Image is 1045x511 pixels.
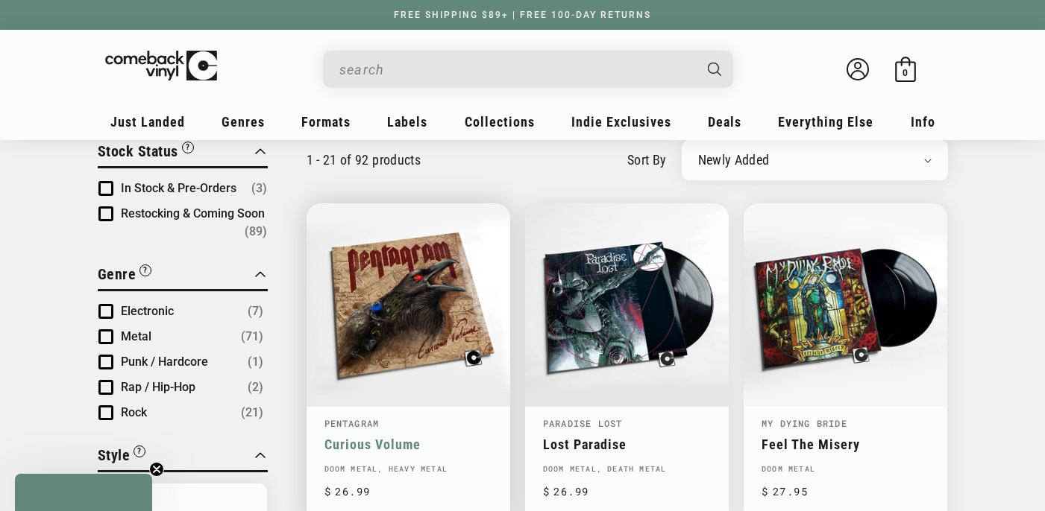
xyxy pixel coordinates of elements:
[903,67,908,78] span: 0
[245,223,267,241] span: Number of products: (89)
[121,405,147,419] span: Rock
[543,417,623,429] a: Paradise Lost
[324,417,380,429] a: Pentagram
[98,446,131,464] span: Style
[248,378,263,396] span: Number of products: (2)
[121,304,174,318] span: Electronic
[98,265,136,283] span: Genre
[248,302,263,320] span: Number of products: (7)
[222,114,265,130] span: Genres
[627,150,667,170] label: sort by
[98,142,178,160] span: Stock Status
[762,437,929,452] a: Feel The Misery
[241,404,263,422] span: Number of products: (21)
[241,328,263,346] span: Number of products: (71)
[307,152,421,168] p: 1 - 21 of 92 products
[121,380,195,394] span: Rap / Hip-Hop
[98,140,194,166] button: Filter by Stock Status
[694,51,735,88] button: Search
[543,437,711,452] a: Lost Paradise
[323,51,733,88] div: Search
[465,114,535,130] span: Collections
[248,353,263,371] span: Number of products: (1)
[324,437,492,452] a: Curious Volume
[251,180,267,197] span: Number of products: (3)
[121,329,151,343] span: Metal
[778,114,873,130] span: Everything Else
[301,114,351,130] span: Formats
[149,462,164,477] button: Close teaser
[762,417,847,429] a: My Dying Bride
[121,181,236,195] span: In Stock & Pre-Orders
[121,206,265,220] span: Restocking & Coming Soon
[387,114,427,130] span: Labels
[98,444,146,470] button: Filter by Style
[98,263,152,289] button: Filter by Genre
[339,54,693,85] input: When autocomplete results are available use up and down arrows to review and enter to select
[708,114,741,130] span: Deals
[121,355,208,369] span: Punk / Hardcore
[379,10,666,20] a: FREE SHIPPING $89+ | FREE 100-DAY RETURNS
[571,114,671,130] span: Indie Exclusives
[911,114,935,130] span: Info
[110,114,185,130] span: Just Landed
[15,474,152,511] div: Close teaser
